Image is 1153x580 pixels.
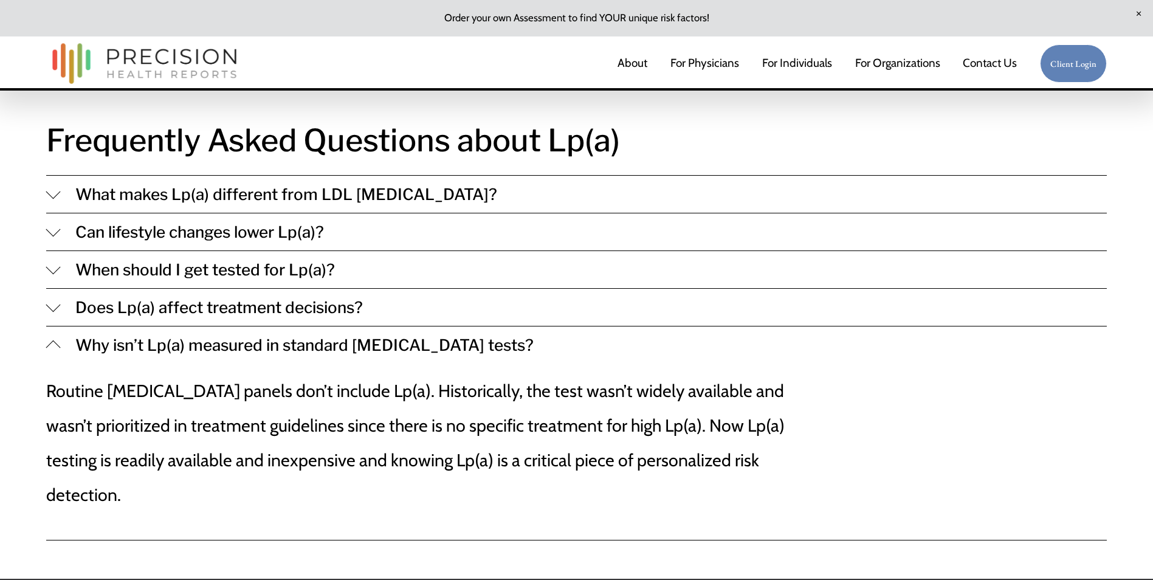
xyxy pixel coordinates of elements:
[46,176,1107,213] button: What makes Lp(a) different from LDL [MEDICAL_DATA]?
[46,373,789,512] p: Routine [MEDICAL_DATA] panels don’t include Lp(a). Historically, the test wasn’t widely available...
[46,326,1107,364] button: Why isn’t Lp(a) measured in standard [MEDICAL_DATA] tests?
[934,424,1153,580] iframe: Chat Widget
[618,51,647,77] a: About
[855,52,940,75] span: For Organizations
[46,251,1107,288] button: When should I get tested for Lp(a)?
[46,213,1107,250] button: Can lifestyle changes lower Lp(a)?
[46,116,1107,165] h2: Frequently Asked Questions about Lp(a)
[46,364,1107,540] div: Why isn’t Lp(a) measured in standard [MEDICAL_DATA] tests?
[46,289,1107,326] button: Does Lp(a) affect treatment decisions?
[963,51,1017,77] a: Contact Us
[61,260,1107,279] span: When should I get tested for Lp(a)?
[46,38,243,89] img: Precision Health Reports
[1040,44,1107,83] a: Client Login
[61,185,1107,204] span: What makes Lp(a) different from LDL [MEDICAL_DATA]?
[762,51,832,77] a: For Individuals
[61,336,1107,354] span: Why isn’t Lp(a) measured in standard [MEDICAL_DATA] tests?
[855,51,940,77] a: folder dropdown
[670,51,739,77] a: For Physicians
[61,223,1107,241] span: Can lifestyle changes lower Lp(a)?
[61,298,1107,317] span: Does Lp(a) affect treatment decisions?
